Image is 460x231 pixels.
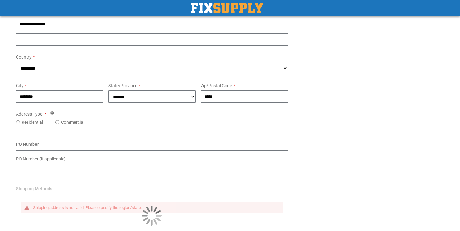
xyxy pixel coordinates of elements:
span: State/Province [108,83,137,88]
span: Zip/Postal Code [201,83,232,88]
span: Country [16,55,32,60]
span: Address Type [16,112,42,117]
div: PO Number [16,141,288,151]
span: City [16,83,23,88]
label: Commercial [61,119,84,125]
img: Fix Industrial Supply [191,3,263,13]
span: PO Number (if applicable) [16,156,66,161]
a: store logo [191,3,263,13]
label: Residential [22,119,43,125]
img: Loading... [142,206,162,226]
